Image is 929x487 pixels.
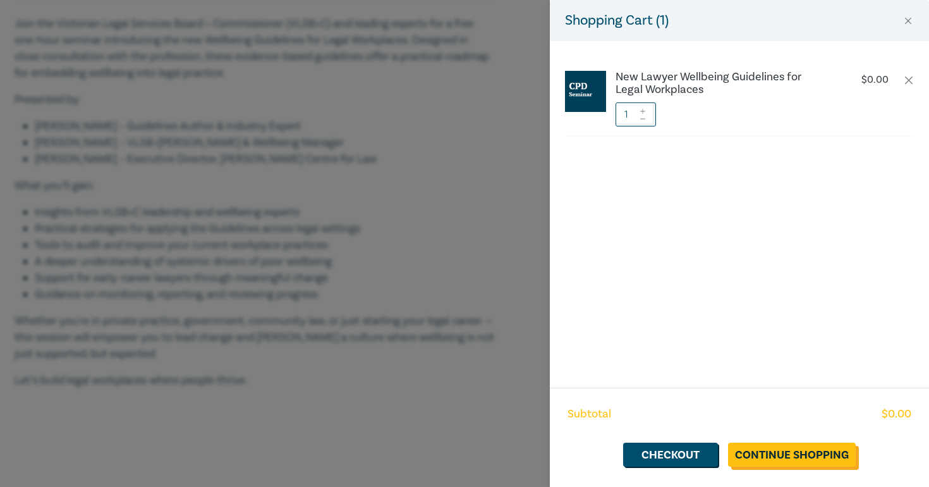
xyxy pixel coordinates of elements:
a: Continue Shopping [728,443,856,467]
a: New Lawyer Wellbeing Guidelines for Legal Workplaces [616,71,825,96]
span: Subtotal [568,406,611,422]
input: 1 [616,102,656,126]
img: CPD%20Seminar.jpg [565,71,606,112]
button: Close [902,15,914,27]
span: $ 0.00 [882,406,911,422]
h5: Shopping Cart ( 1 ) [565,10,669,31]
a: Checkout [623,443,718,467]
p: $ 0.00 [861,74,889,86]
